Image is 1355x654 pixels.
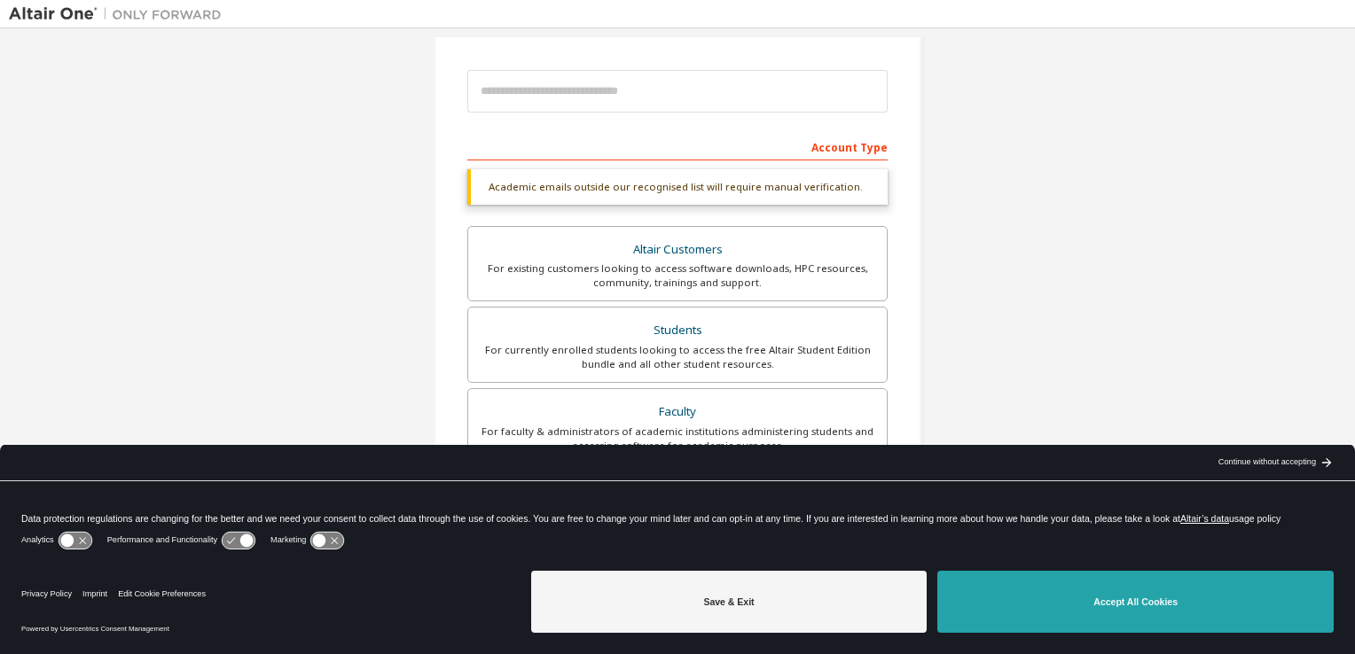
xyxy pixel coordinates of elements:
div: Altair Customers [479,237,876,262]
div: For existing customers looking to access software downloads, HPC resources, community, trainings ... [479,261,876,290]
div: Account Type [467,132,888,160]
div: Students [479,318,876,343]
div: For faculty & administrators of academic institutions administering students and accessing softwa... [479,424,876,453]
div: Faculty [479,400,876,424]
div: Academic emails outside our recognised list will require manual verification. [467,169,888,205]
img: Altair One [9,5,231,23]
div: For currently enrolled students looking to access the free Altair Student Edition bundle and all ... [479,343,876,371]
